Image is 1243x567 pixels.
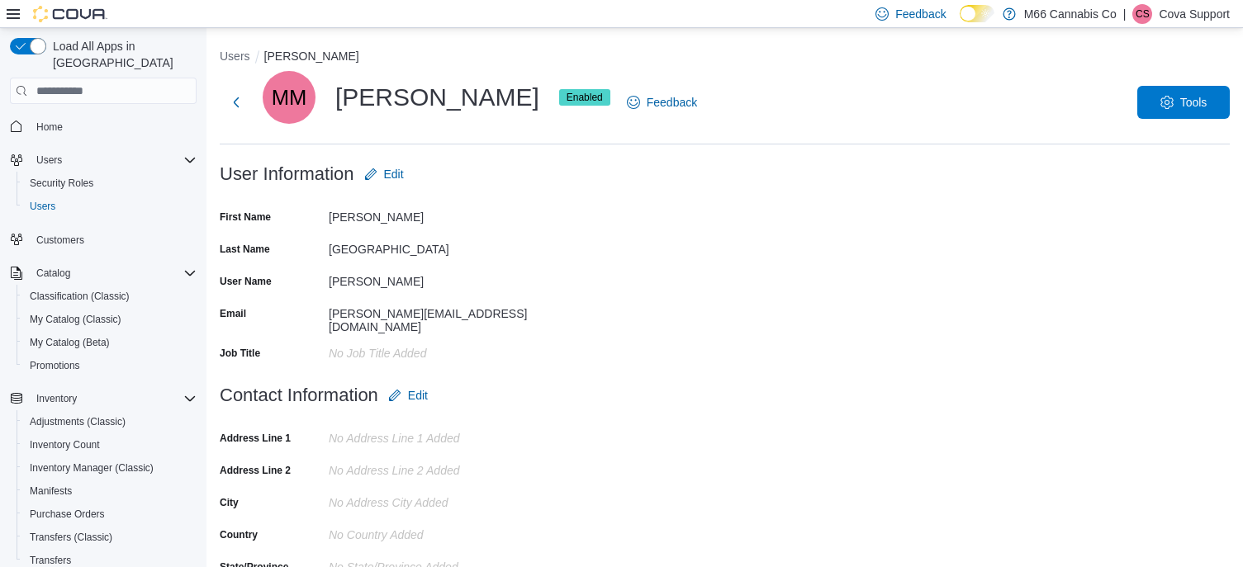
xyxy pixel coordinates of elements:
img: Cova [33,6,107,22]
span: Transfers (Classic) [23,527,197,547]
div: No Address City added [329,489,550,509]
span: Security Roles [30,177,93,190]
button: Tools [1137,86,1230,119]
a: Feedback [620,86,704,119]
span: Promotions [23,356,197,376]
div: Cova Support [1132,4,1152,24]
span: My Catalog (Beta) [23,333,197,352]
span: Tools [1180,94,1207,111]
p: M66 Cannabis Co [1024,4,1117,24]
span: Manifests [30,484,72,498]
a: Promotions [23,356,87,376]
span: Inventory Count [23,435,197,455]
a: Classification (Classic) [23,286,136,306]
span: Users [23,196,197,216]
span: Catalog [36,267,70,280]
a: Transfers (Classic) [23,527,119,547]
span: Users [36,154,62,167]
span: Home [36,120,63,134]
button: Manifests [17,480,203,503]
span: CS [1136,4,1150,24]
label: City [220,496,239,509]
span: Users [30,150,197,170]
button: Customers [3,228,203,252]
span: Feedback [647,94,697,111]
button: My Catalog (Beta) [17,331,203,354]
span: My Catalog (Classic) [30,313,121,326]
button: Catalog [30,263,77,283]
span: Edit [408,387,428,404]
button: Users [3,149,203,172]
span: Transfers (Classic) [30,531,112,544]
span: Inventory [36,392,77,405]
span: Dark Mode [960,22,961,23]
a: Manifests [23,481,78,501]
span: Inventory Count [30,438,100,451]
span: Users [30,200,55,213]
button: Catalog [3,262,203,285]
span: Edit [384,166,404,182]
p: | [1123,4,1127,24]
span: Enabled [559,89,610,106]
span: Load All Apps in [GEOGRAPHIC_DATA] [46,38,197,71]
button: Home [3,114,203,138]
span: Inventory Manager (Classic) [23,458,197,478]
div: No Address Line 1 added [329,425,550,445]
div: Mike Messina [263,71,315,124]
span: Classification (Classic) [23,286,197,306]
button: Edit [382,379,434,412]
label: Country [220,528,258,541]
label: First Name [220,210,271,224]
button: Inventory Manager (Classic) [17,456,203,480]
button: Inventory [3,387,203,410]
a: Security Roles [23,173,100,193]
button: Users [17,195,203,218]
input: Dark Mode [960,5,994,22]
label: Job Title [220,347,260,360]
label: Email [220,307,246,320]
button: Next [220,86,253,119]
span: Feedback [895,6,946,22]
button: Security Roles [17,172,203,195]
h3: User Information [220,164,354,184]
span: MM [272,71,307,124]
span: My Catalog (Classic) [23,309,197,329]
div: [PERSON_NAME] [329,204,550,224]
div: [GEOGRAPHIC_DATA] [329,236,550,256]
button: Users [220,50,250,63]
label: User Name [220,275,272,288]
label: Address Line 1 [220,432,291,445]
label: Address Line 2 [220,464,291,477]
div: No Country Added [329,522,550,541]
div: [PERSON_NAME] [329,268,550,288]
button: Edit [358,158,410,191]
label: Last Name [220,243,270,256]
button: Inventory [30,389,83,409]
a: Customers [30,230,91,250]
span: Catalog [30,263,197,283]
span: Security Roles [23,173,197,193]
span: Adjustments (Classic) [23,412,197,432]
div: No Address Line 2 added [329,457,550,477]
button: Users [30,150,69,170]
a: Users [23,196,62,216]
span: Customers [36,234,84,247]
a: My Catalog (Beta) [23,333,116,352]
button: Classification (Classic) [17,285,203,308]
span: Inventory [30,389,197,409]
button: Adjustments (Classic) [17,410,203,433]
button: [PERSON_NAME] [264,50,359,63]
button: Inventory Count [17,433,203,456]
span: My Catalog (Beta) [30,336,110,349]
span: Purchase Orders [23,504,197,524]
div: No Job Title added [329,340,550,360]
nav: An example of EuiBreadcrumbs [220,48,1230,68]
span: Inventory Manager (Classic) [30,461,154,475]
button: Transfers (Classic) [17,526,203,549]
button: My Catalog (Classic) [17,308,203,331]
span: Enabled [567,90,603,105]
div: [PERSON_NAME] [263,71,610,124]
button: Purchase Orders [17,503,203,526]
span: Customers [30,229,197,250]
span: Promotions [30,359,80,372]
